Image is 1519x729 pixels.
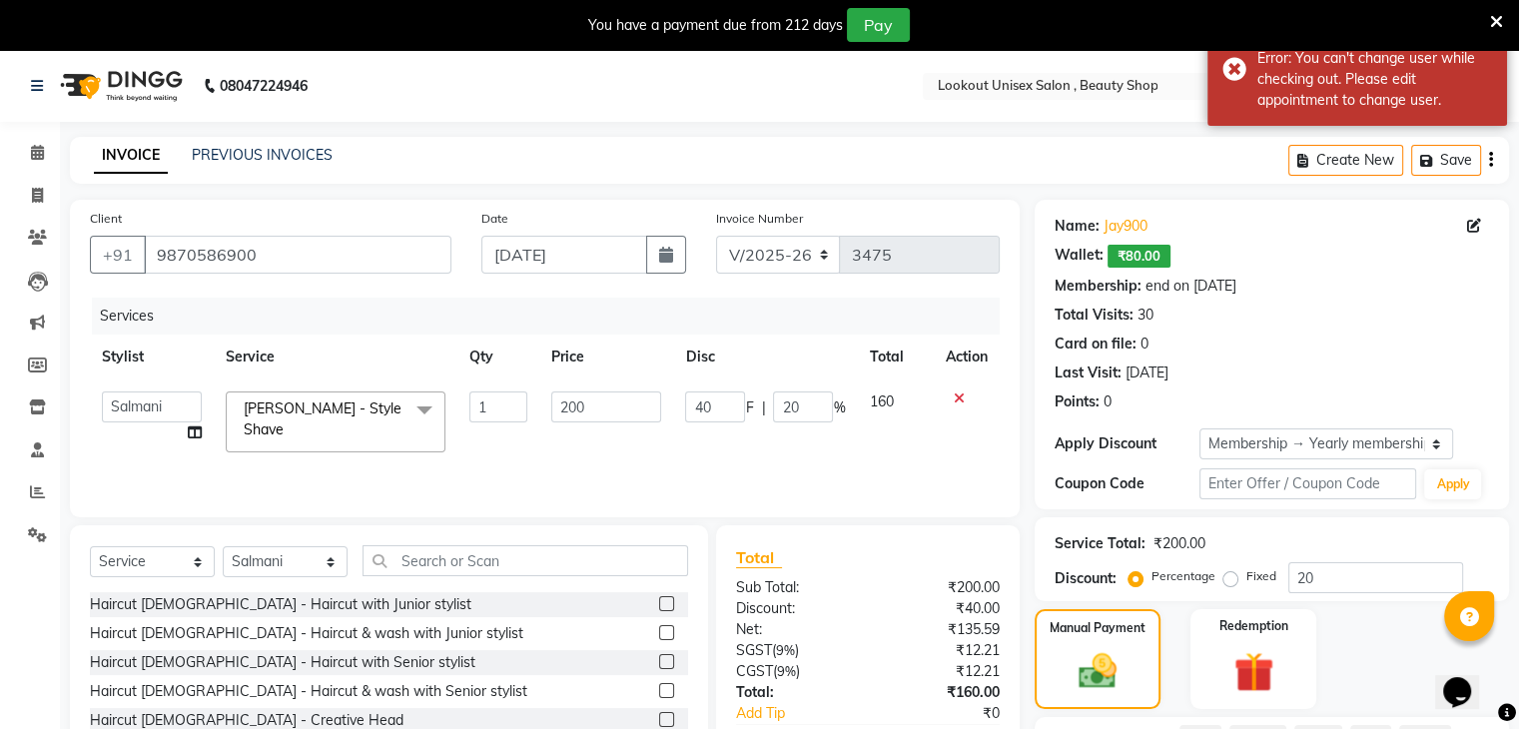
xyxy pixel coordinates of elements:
div: Net: [721,619,868,640]
div: ₹135.59 [868,619,1015,640]
div: ( ) [721,640,868,661]
label: Invoice Number [716,210,803,228]
div: ₹0 [892,703,1014,724]
img: _gift.svg [1221,647,1286,697]
div: Haircut [DEMOGRAPHIC_DATA] - Haircut with Senior stylist [90,652,475,673]
input: Search or Scan [363,545,688,576]
span: 9% [777,663,796,679]
label: Redemption [1219,617,1288,635]
span: | [761,397,765,418]
th: Stylist [90,335,214,379]
a: PREVIOUS INVOICES [192,146,333,164]
div: ₹12.21 [868,661,1015,682]
div: Apply Discount [1055,433,1199,454]
div: Haircut [DEMOGRAPHIC_DATA] - Haircut & wash with Junior stylist [90,623,523,644]
div: ₹200.00 [868,577,1015,598]
a: Add Tip [721,703,892,724]
th: Service [214,335,457,379]
div: Name: [1055,216,1100,237]
a: INVOICE [94,138,168,174]
img: _cash.svg [1067,649,1129,693]
div: Haircut [DEMOGRAPHIC_DATA] - Haircut with Junior stylist [90,594,471,615]
div: ₹12.21 [868,640,1015,661]
div: [DATE] [1126,363,1168,383]
label: Client [90,210,122,228]
span: CGST [736,662,773,680]
div: 0 [1140,334,1148,355]
span: SGST [736,641,772,659]
div: ( ) [721,661,868,682]
div: Error: You can't change user while checking out. Please edit appointment to change user. [1257,48,1492,111]
span: 160 [869,392,893,410]
span: Total [736,547,782,568]
label: Date [481,210,508,228]
div: Last Visit: [1055,363,1122,383]
b: 08047224946 [220,58,308,114]
div: Points: [1055,391,1100,412]
a: x [284,420,293,438]
div: ₹160.00 [868,682,1015,703]
input: Enter Offer / Coupon Code [1199,468,1417,499]
div: Sub Total: [721,577,868,598]
button: Pay [847,8,910,42]
div: Membership: [1055,276,1141,297]
button: +91 [90,236,146,274]
div: Total: [721,682,868,703]
div: Services [92,298,1015,335]
div: Coupon Code [1055,473,1199,494]
input: Search by Name/Mobile/Email/Code [144,236,451,274]
label: Fixed [1246,567,1276,585]
div: end on [DATE] [1145,276,1236,297]
button: Save [1411,145,1481,176]
th: Action [934,335,1000,379]
th: Disc [673,335,857,379]
div: Total Visits: [1055,305,1134,326]
div: ₹200.00 [1153,533,1205,554]
div: 0 [1104,391,1112,412]
div: ₹40.00 [868,598,1015,619]
div: Wallet: [1055,245,1104,268]
th: Price [539,335,673,379]
button: Apply [1424,469,1481,499]
div: 30 [1138,305,1153,326]
div: Service Total: [1055,533,1145,554]
span: 9% [776,642,795,658]
span: % [833,397,845,418]
div: Discount: [1055,568,1117,589]
th: Total [857,335,933,379]
label: Percentage [1151,567,1215,585]
div: Discount: [721,598,868,619]
span: F [745,397,753,418]
th: Qty [457,335,539,379]
div: Card on file: [1055,334,1137,355]
img: logo [51,58,188,114]
span: [PERSON_NAME] - Style Shave [244,399,401,438]
div: You have a payment due from 212 days [588,15,843,36]
iframe: chat widget [1435,649,1499,709]
a: Jay900 [1104,216,1147,237]
span: ₹80.00 [1108,245,1170,268]
div: Haircut [DEMOGRAPHIC_DATA] - Haircut & wash with Senior stylist [90,681,527,702]
label: Manual Payment [1050,619,1145,637]
button: Create New [1288,145,1403,176]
